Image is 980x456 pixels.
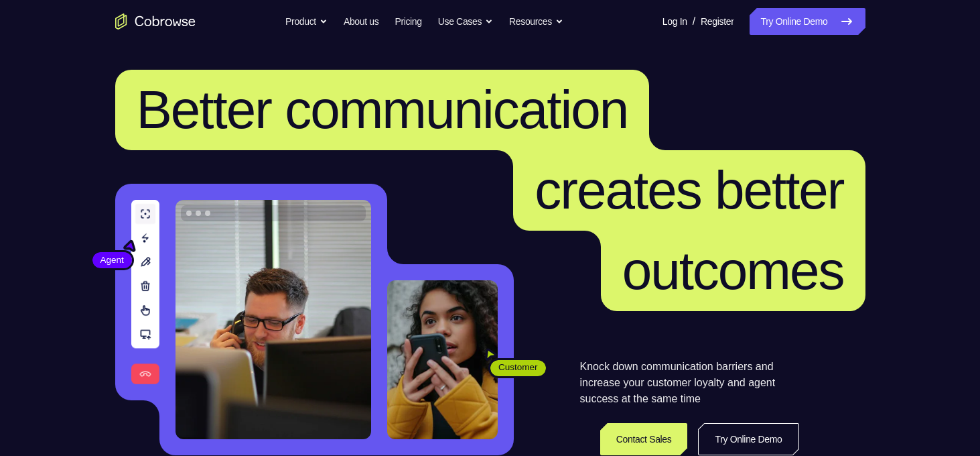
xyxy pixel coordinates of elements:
[580,359,799,407] p: Knock down communication barriers and increase your customer loyalty and agent success at the sam...
[176,200,371,439] img: A customer support agent talking on the phone
[344,8,378,35] a: About us
[395,8,421,35] a: Pricing
[438,8,493,35] button: Use Cases
[535,160,843,220] span: creates better
[137,80,628,139] span: Better communication
[285,8,328,35] button: Product
[622,241,844,300] span: outcomes
[387,280,498,439] img: A customer holding their phone
[698,423,798,455] a: Try Online Demo
[662,8,687,35] a: Log In
[509,8,563,35] button: Resources
[115,13,196,30] a: Go to the home page
[600,423,688,455] a: Contact Sales
[701,8,733,35] a: Register
[693,13,695,30] span: /
[750,8,865,35] a: Try Online Demo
